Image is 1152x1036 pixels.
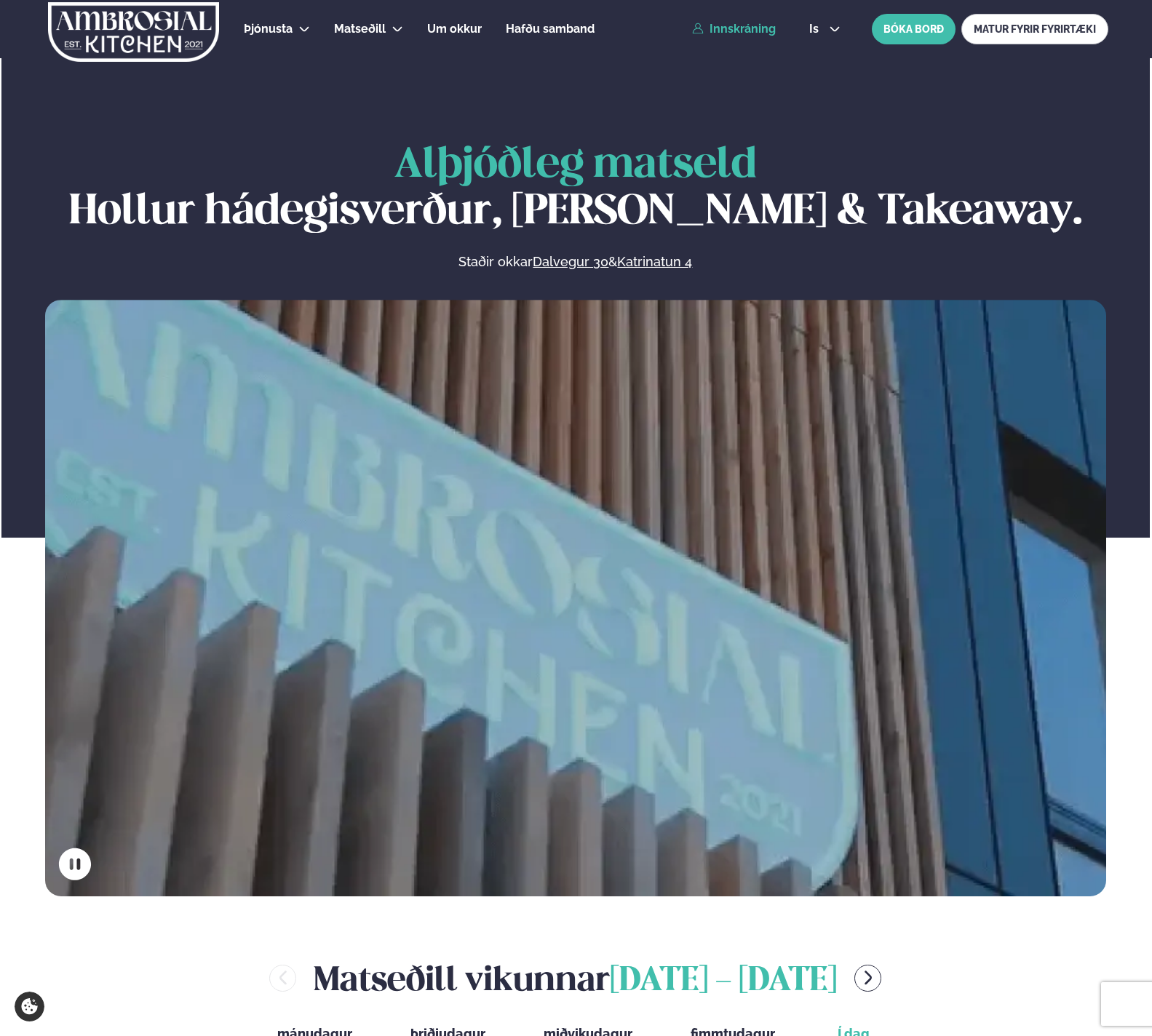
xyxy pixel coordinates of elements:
[961,14,1108,44] a: MATUR FYRIR FYRIRTÆKI
[610,965,837,997] span: [DATE] - [DATE]
[872,14,956,44] button: BÓKA BORÐ
[809,23,823,35] span: is
[427,22,482,36] span: Um okkur
[15,992,44,1021] a: Cookie settings
[798,23,852,35] button: is
[854,965,881,992] button: menu-btn-right
[334,22,386,36] span: Matseðill
[506,22,595,36] span: Hafðu samband
[45,143,1106,236] h1: Hollur hádegisverður, [PERSON_NAME] & Takeaway.
[301,253,851,271] p: Staðir okkar &
[617,253,692,271] a: Katrinatun 4
[506,20,595,38] a: Hafðu samband
[334,20,386,38] a: Matseðill
[314,955,837,1002] h2: Matseðill vikunnar
[269,965,296,992] button: menu-btn-left
[394,146,757,186] span: Alþjóðleg matseld
[427,20,482,38] a: Um okkur
[692,23,776,36] a: Innskráning
[244,22,293,36] span: Þjónusta
[47,2,221,62] img: logo
[244,20,293,38] a: Þjónusta
[533,253,608,271] a: Dalvegur 30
